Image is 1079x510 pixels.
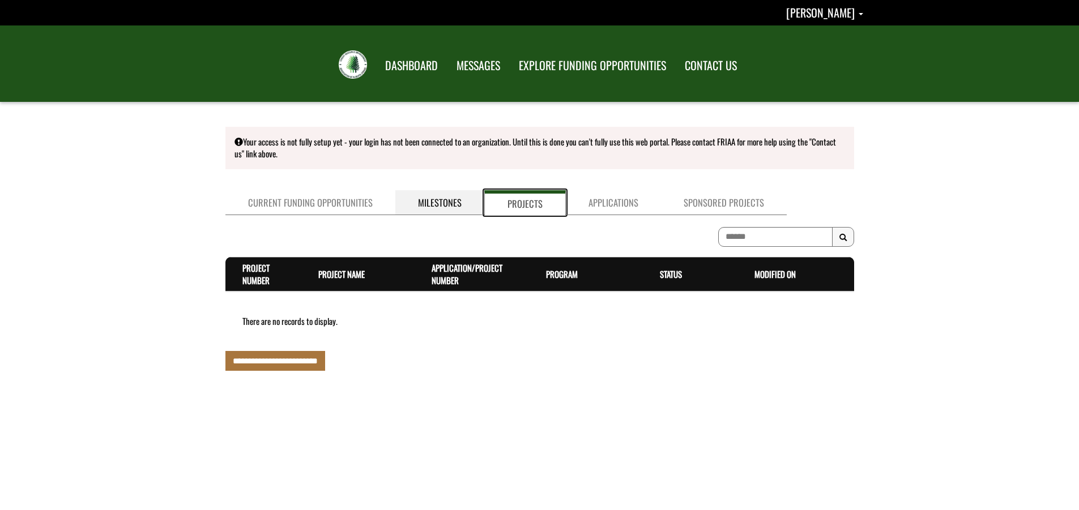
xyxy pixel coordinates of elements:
input: To search on partial text, use the asterisk (*) wildcard character. [718,227,833,247]
nav: Main Navigation [375,48,745,80]
a: Sponsored Projects [661,190,787,216]
a: Status [660,268,682,280]
button: Search Results [832,227,854,247]
span: [PERSON_NAME] [786,4,855,21]
a: Applications [566,190,661,216]
a: MESSAGES [448,52,509,80]
div: There are no records to display. [225,315,854,327]
a: Projects [484,190,566,216]
a: EXPLORE FUNDING OPPORTUNITIES [510,52,675,80]
th: Actions [832,258,854,292]
a: DASHBOARD [377,52,446,80]
a: Modified On [754,268,796,280]
div: Your access is not fully setup yet - your login has not been connected to an organization. Until ... [225,127,854,169]
a: Milestones [395,190,484,216]
img: FRIAA Submissions Portal [339,50,367,79]
a: Project Name [318,268,365,280]
a: Gord Tate [786,4,863,21]
a: Application/Project Number [432,262,502,286]
a: Project Number [242,262,270,286]
a: Program [546,268,578,280]
a: Current Funding Opportunities [225,190,395,216]
a: CONTACT US [676,52,745,80]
